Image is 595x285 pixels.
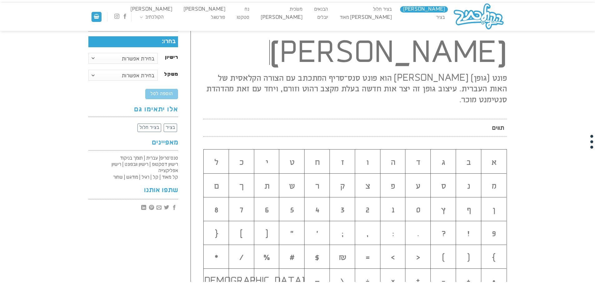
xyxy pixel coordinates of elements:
h2: # [279,252,305,263]
img: הקולכתיב [453,3,504,31]
a: מעבר לסל הקניות [92,12,102,22]
a: [PERSON_NAME] [181,6,228,13]
h2: = [355,252,380,263]
h2: ? [431,229,456,239]
h2: . [405,229,431,239]
h2: 9 [481,229,507,239]
h4: שתפו אותנו [88,186,178,195]
a: נח [242,6,252,13]
h2: { [204,229,229,239]
h2: 7 [229,205,254,215]
h2: ; [330,229,355,239]
h2: [ [254,229,280,239]
h2: ן [481,205,507,215]
h2: ק [330,181,355,191]
h2: ך [229,181,254,191]
h2: 0 [405,205,431,215]
h2: ה [380,157,406,168]
h2: } [481,252,507,263]
h2: $ [305,252,330,263]
h1: [PERSON_NAME] [203,37,507,71]
h2: ל [204,157,229,168]
h2: ס [431,181,456,191]
h2: ׳ [305,229,330,239]
a: יובלים [314,14,331,21]
a: שתף בטוויטר [164,204,169,211]
a: Share on LinkedIn [141,204,146,211]
h2: ת [254,181,280,191]
h2: ד [405,157,431,168]
span: אלו יתאימו גם [134,106,178,113]
a: שתף בפינטרסט [149,204,154,211]
h2: פונט (גופן) [PERSON_NAME] הוא פונט סנס־סריף המתכתב עם הצורה הקלאסית של האות העברית. עיצוב גופן זה... [203,68,507,105]
h2: ג [431,157,456,168]
h2: 2 [355,205,380,215]
a: הבנאים [311,6,331,13]
h2: י [254,157,280,168]
a: [PERSON_NAME] מאוד [336,14,394,21]
a: עקבו אחרינו בפייסבוק [122,13,127,20]
a: סטקטו [234,14,252,21]
a: שתף בפייסבוק [172,204,177,211]
h2: ם [204,181,229,191]
p: תווים [203,119,507,136]
h2: > [380,252,406,263]
h2: < [405,252,431,263]
button: הוספה לסל [145,89,178,99]
h2: , [355,229,380,239]
label: משקל [164,72,178,77]
a: בציר [164,124,177,132]
h2: ץ [431,205,456,215]
a: בציר חלול [370,6,394,13]
h2: ״ [279,229,305,239]
p: סנס־סריפ| עברית | תומך בניקוד רישיון דסקטופ | רישיון וובפונט | רישיון אפליקצייה קל מאוד | קל | רג... [91,155,178,181]
span: בציר חלול [139,125,159,130]
h2: ש [279,181,305,191]
h2: ט [279,157,305,168]
a: הקולכתיב [137,14,167,20]
span: בציר [166,125,175,130]
h2: מ [481,181,507,191]
h2: ר [305,181,330,191]
h2: 1 [380,205,406,215]
h5: בחרו: [88,36,178,47]
h2: ) [431,252,456,263]
h2: ו [355,157,380,168]
h2: 5 [279,205,305,215]
h2: א [481,157,507,168]
h2: 3 [330,205,355,215]
h2: ( [456,252,481,263]
h2: / [229,252,254,263]
h2: כ [229,157,254,168]
h2: ח [305,157,330,168]
a: פורטוגל [208,14,228,21]
h2: נ [456,181,481,191]
a: עקבו אחרינו באינסטגרם [114,13,119,20]
h2: 8 [204,205,229,215]
a: בציר [433,14,448,21]
a: [PERSON_NAME] [258,14,305,21]
a: שלח דואר אלקטרוני לחבר [156,204,161,211]
h4: מאפיינים [88,138,178,147]
a: [PERSON_NAME] [127,6,175,13]
h2: ז [330,157,355,168]
h2: : [380,229,406,239]
h2: צ [355,181,380,191]
a: משׂכית [287,6,305,13]
label: רישיון [164,55,178,60]
h2: 6 [254,205,280,215]
h2: % [254,252,280,263]
h2: 4 [305,205,330,215]
h2: ] [229,229,254,239]
h2: ! [456,229,481,239]
h2: ע [405,181,431,191]
a: בציר חלול [137,124,161,132]
h2: פ [380,181,406,191]
h2: ב [456,157,481,168]
h2: ף [456,205,481,215]
h2: ₪ [330,252,355,263]
a: [PERSON_NAME] [400,6,448,13]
